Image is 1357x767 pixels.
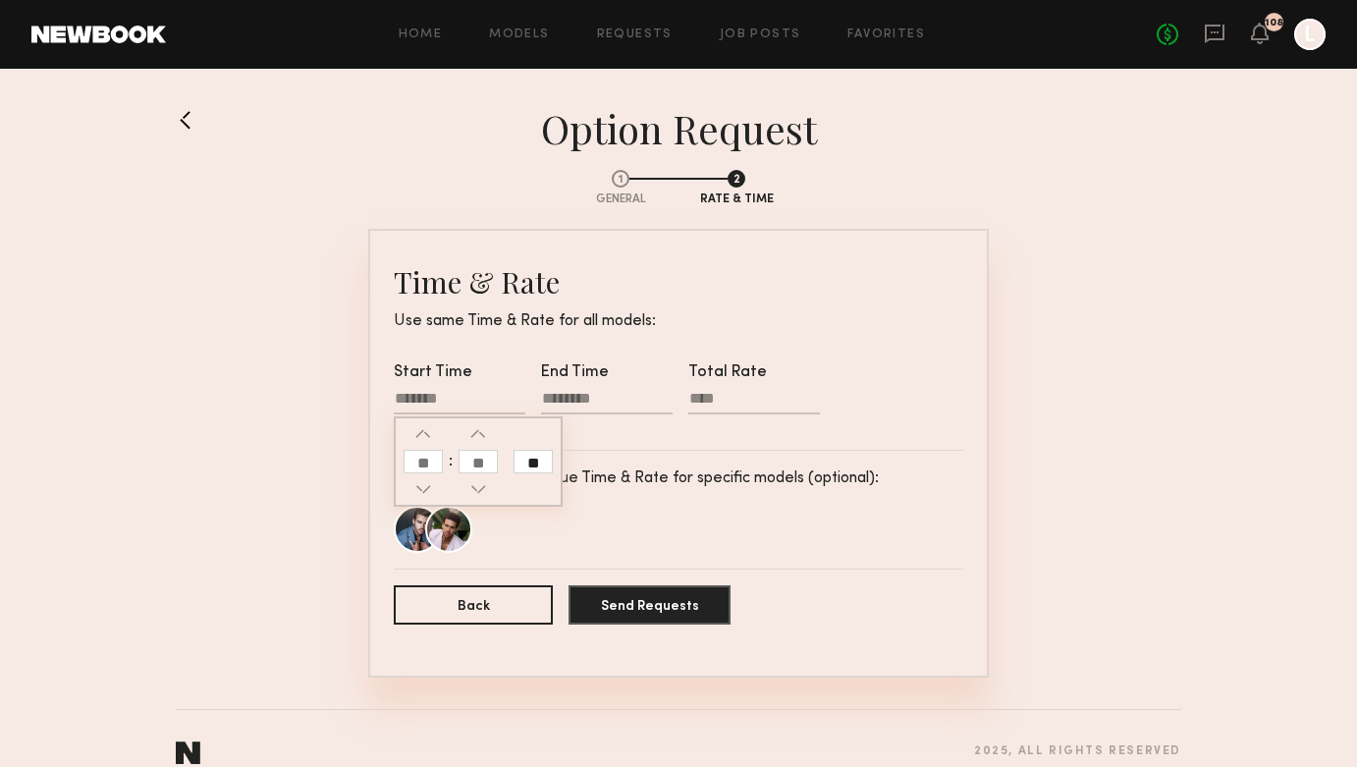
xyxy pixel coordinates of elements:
div: End Time [541,364,673,381]
a: Models [489,28,549,41]
div: Click here to set unique Time & Rate for specific models (optional): [394,466,963,490]
input: Total Rate [688,390,820,414]
a: Job Posts [720,28,801,41]
a: Favorites [847,28,925,41]
p: Click here to set unique Time & Rate for specific models (optional): [413,466,879,490]
h2: Time & Rate [394,262,963,301]
div: Start Time [394,364,525,381]
div: 2025 , all rights reserved [974,745,1181,758]
a: Home [399,28,443,41]
a: Requests [597,28,673,41]
h1: option Request [541,104,817,153]
span: General [596,193,646,206]
div: 1 [612,170,629,188]
button: Send Requests [569,585,731,625]
div: 108 [1265,18,1283,28]
p: Use same Time & Rate for all models: [394,309,963,333]
div: 2 [728,170,745,188]
a: L [1294,19,1326,50]
button: Back [394,585,553,625]
span: Rate & Time [700,193,774,206]
div: Total Rate [688,364,820,381]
